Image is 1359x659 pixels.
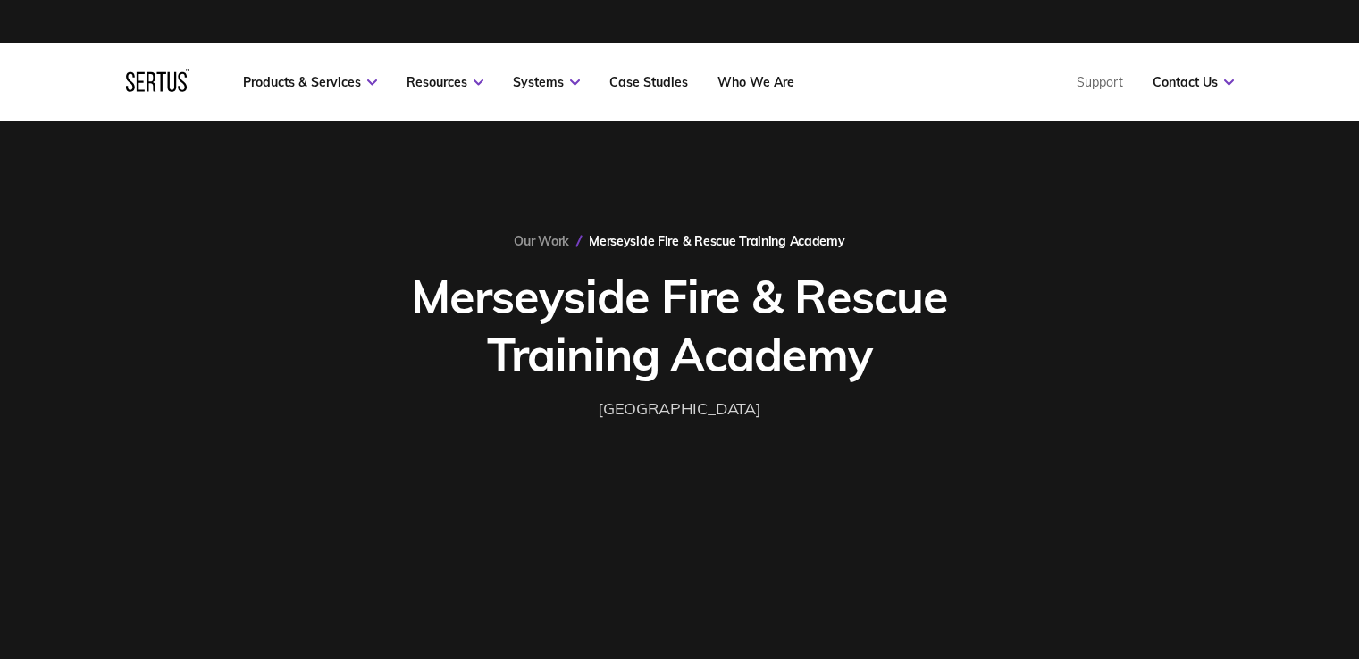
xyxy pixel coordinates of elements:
a: Contact Us [1153,74,1234,90]
div: [GEOGRAPHIC_DATA] [598,396,761,422]
a: Support [1077,74,1123,90]
a: Who We Are [717,74,794,90]
a: Resources [407,74,483,90]
a: Case Studies [609,74,688,90]
a: Systems [513,74,580,90]
h1: Merseyside Fire & Rescue Training Academy [390,267,970,383]
a: Our Work [514,233,569,249]
a: Products & Services [243,74,377,90]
